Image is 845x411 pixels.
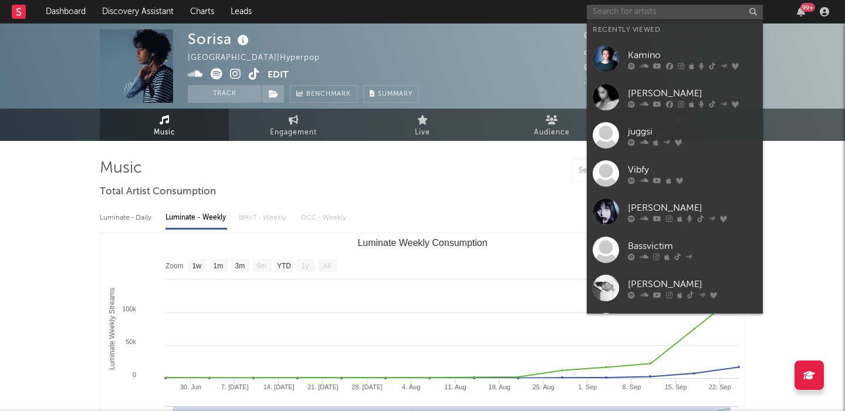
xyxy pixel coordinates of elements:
[584,32,618,40] span: 3,781
[415,126,430,140] span: Live
[587,307,763,345] a: The Hellp
[709,383,731,390] text: 22. Sep
[257,262,267,270] text: 6m
[587,5,763,19] input: Search for artists
[584,78,653,86] span: Jump Score: 92.2
[165,262,184,270] text: Zoom
[277,262,291,270] text: YTD
[584,64,696,72] span: 33,560 Monthly Listeners
[628,124,757,139] div: juggsi
[229,109,358,141] a: Engagement
[351,383,383,390] text: 28. [DATE]
[363,85,419,103] button: Summary
[628,48,757,62] div: Kamino
[306,87,351,102] span: Benchmark
[221,383,249,390] text: 7. [DATE]
[122,305,136,312] text: 100k
[487,109,616,141] a: Audience
[628,239,757,253] div: Bassvictim
[188,85,261,103] button: Track
[126,338,136,345] text: 50k
[587,154,763,193] a: Vibfy
[587,40,763,78] a: Kamino
[302,262,309,270] text: 1y
[100,109,229,141] a: Music
[593,23,757,37] div: Recently Viewed
[533,383,555,390] text: 25. Aug
[307,383,339,390] text: 21. [DATE]
[357,238,487,248] text: Luminate Weekly Consumption
[214,262,224,270] text: 1m
[628,163,757,177] div: Vibfy
[378,91,413,97] span: Summary
[573,166,697,176] input: Search by song name or URL
[165,208,227,228] div: Luminate - Weekly
[628,201,757,215] div: [PERSON_NAME]
[188,29,252,49] div: Sorisa
[800,3,815,12] div: 99 +
[628,277,757,291] div: [PERSON_NAME]
[270,126,317,140] span: Engagement
[290,85,357,103] a: Benchmark
[268,68,289,83] button: Edit
[623,383,641,390] text: 8. Sep
[584,48,619,56] span: 8,871
[665,383,687,390] text: 15. Sep
[180,383,201,390] text: 30. Jun
[235,262,245,270] text: 3m
[402,383,420,390] text: 4. Aug
[108,288,116,370] text: Luminate Weekly Streams
[323,262,330,270] text: All
[797,7,805,16] button: 99+
[133,371,136,378] text: 0
[587,116,763,154] a: juggsi
[100,185,216,199] span: Total Artist Consumption
[188,51,333,65] div: [GEOGRAPHIC_DATA] | Hyperpop
[587,78,763,116] a: [PERSON_NAME]
[578,383,597,390] text: 1. Sep
[628,86,757,100] div: [PERSON_NAME]
[358,109,487,141] a: Live
[444,383,466,390] text: 11. Aug
[587,193,763,231] a: [PERSON_NAME]
[587,231,763,269] a: Bassvictim
[100,208,154,228] div: Luminate - Daily
[192,262,202,270] text: 1w
[534,126,570,140] span: Audience
[154,126,175,140] span: Music
[263,383,295,390] text: 14. [DATE]
[587,269,763,307] a: [PERSON_NAME]
[488,383,510,390] text: 18. Aug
